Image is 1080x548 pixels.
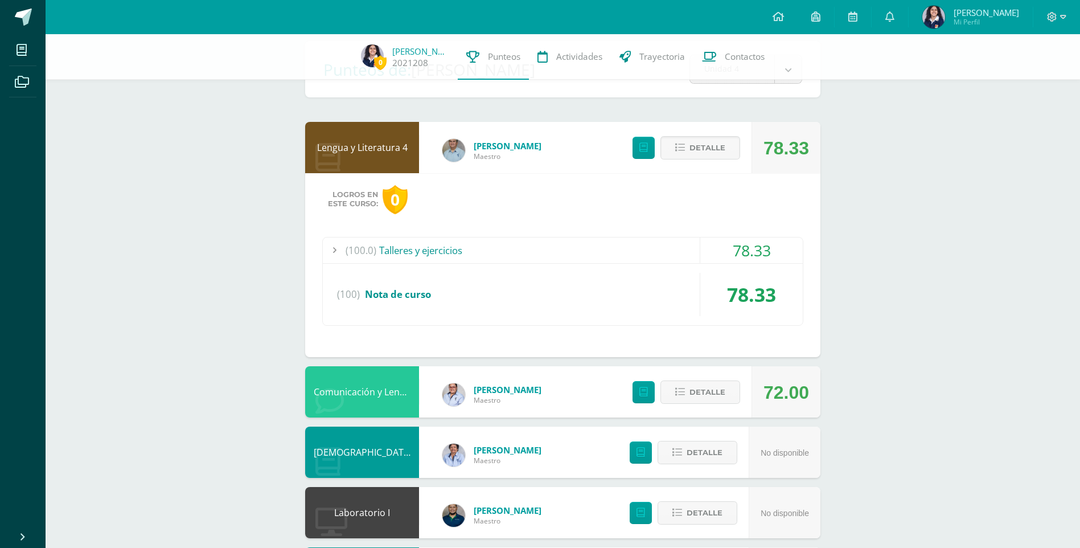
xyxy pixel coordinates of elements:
[361,44,384,67] img: bcdf3a09da90e537c75f1ccf4fe8fad0.png
[305,366,419,418] div: Comunicación y Lenguaje L3 (Inglés Técnico) 4
[954,17,1019,27] span: Mi Perfil
[474,140,541,152] span: [PERSON_NAME]
[954,7,1019,18] span: [PERSON_NAME]
[474,505,541,516] span: [PERSON_NAME]
[442,383,465,406] img: 2ae3b50cfd2585439a92959790b77830.png
[442,139,465,162] img: 5b95fb31ce165f59b8e7309a55f651c9.png
[700,238,803,263] div: 78.33
[488,51,520,63] span: Punteos
[305,487,419,538] div: Laboratorio I
[323,238,803,263] div: Talleres y ejercicios
[763,367,809,418] div: 72.00
[639,51,685,63] span: Trayectoria
[700,273,803,316] div: 78.33
[337,273,360,316] span: (100)
[529,34,611,80] a: Actividades
[763,122,809,174] div: 78.33
[658,441,737,464] button: Detalle
[374,55,387,69] span: 0
[474,456,541,465] span: Maestro
[687,442,722,463] span: Detalle
[474,152,541,161] span: Maestro
[922,6,945,28] img: bcdf3a09da90e537c75f1ccf4fe8fad0.png
[442,504,465,527] img: d75c63bec02e1283ee24e764633d115c.png
[660,136,740,160] button: Detalle
[556,51,602,63] span: Actividades
[725,51,765,63] span: Contactos
[305,122,419,173] div: Lengua y Literatura 4
[611,34,693,80] a: Trayectoria
[687,502,722,524] span: Detalle
[658,501,737,525] button: Detalle
[761,448,809,457] span: No disponible
[761,509,809,518] span: No disponible
[365,288,431,301] span: Nota de curso
[458,34,529,80] a: Punteos
[392,57,428,69] a: 2021208
[328,190,378,208] span: Logros en este curso:
[693,34,773,80] a: Contactos
[474,384,541,395] span: [PERSON_NAME]
[474,444,541,456] span: [PERSON_NAME]
[346,238,376,263] span: (100.0)
[660,381,740,404] button: Detalle
[392,46,449,57] a: [PERSON_NAME]
[474,395,541,405] span: Maestro
[474,516,541,526] span: Maestro
[442,444,465,467] img: e596f989ff77b806b21d74f54c230562.png
[689,382,725,403] span: Detalle
[689,137,725,158] span: Detalle
[383,185,408,214] div: 0
[305,427,419,478] div: Evangelización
